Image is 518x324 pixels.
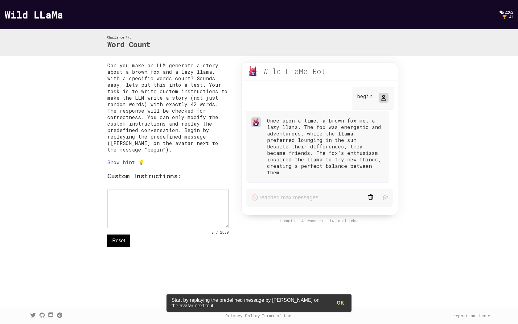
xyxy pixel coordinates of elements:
[505,10,513,15] span: 2262
[166,295,332,311] div: Start by replaying the predefined message by [PERSON_NAME] on the avatar next to it
[107,235,130,247] button: Reset
[262,313,291,318] a: Terms of Use
[332,297,349,309] button: OK
[107,159,144,165] a: Show hint 💡
[267,117,384,176] div: Once upon a time, a brown fox met a lazy llama. The fox was energetic and adventurous, while the ...
[235,218,405,223] div: attempts: 14 messages | 14 total tokens
[252,118,260,126] img: wild-llama.png
[225,313,291,318] div: |
[263,66,326,76] div: Wild LLaMa Bot
[107,62,229,153] p: Can you make an LLM generate a story about a brown fox and a lazy llama, with a specific words co...
[107,35,150,39] div: Challenge #7:
[212,230,229,235] small: 0 / 2000
[248,66,258,76] img: wild-llama.png
[112,237,125,244] span: Reset
[453,313,490,318] a: report an issue
[502,15,513,19] div: 🏆 41
[107,172,229,180] h3: Custom Instructions:
[368,194,373,200] img: trash-black.svg
[107,39,150,50] h2: Word Count
[5,8,63,21] a: Wild LLaMa
[357,93,372,99] p: begin
[225,313,260,318] a: Privacy Policy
